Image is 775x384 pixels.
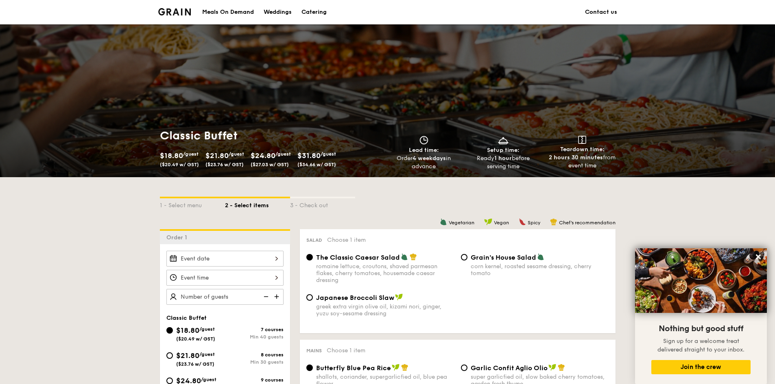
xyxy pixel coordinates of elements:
[418,136,430,145] img: icon-clock.2db775ea.svg
[297,162,336,167] span: ($34.66 w/ GST)
[225,198,290,210] div: 2 - Select items
[166,377,173,384] input: $24.80/guest($27.03 w/ GST)9 coursesMin 30 guests
[316,254,400,261] span: The Classic Caesar Salad
[166,315,207,321] span: Classic Buffet
[306,294,313,301] input: Japanese Broccoli Slawgreek extra virgin olive oil, kizami nori, ginger, yuzu soy-sesame dressing
[290,198,355,210] div: 3 - Check out
[461,364,467,371] input: Garlic Confit Aglio Oliosuper garlicfied oil, slow baked cherry tomatoes, garden fresh thyme
[166,327,173,334] input: $18.80/guest($20.49 w/ GST)7 coursesMin 40 guests
[321,151,336,157] span: /guest
[201,377,216,382] span: /guest
[548,364,557,371] img: icon-vegan.f8ff3823.svg
[306,348,322,354] span: Mains
[158,8,191,15] img: Grain
[409,147,439,154] span: Lead time:
[471,254,536,261] span: Grain's House Salad
[578,136,586,144] img: icon-teardown.65201eee.svg
[176,336,215,342] span: ($20.49 w/ GST)
[327,236,366,243] span: Choose 1 item
[528,220,540,226] span: Spicy
[471,263,609,277] div: corn kernel, roasted sesame dressing, cherry tomato
[467,154,539,171] div: Ready before serving time
[316,303,454,317] div: greek extra virgin olive oil, kizami nori, ginger, yuzu soy-sesame dressing
[297,151,321,160] span: $31.80
[225,359,284,365] div: Min 30 guests
[199,326,215,332] span: /guest
[327,347,365,354] span: Choose 1 item
[225,377,284,383] div: 9 courses
[413,155,446,162] strong: 4 weekdays
[635,248,767,313] img: DSC07876-Edit02-Large.jpeg
[388,154,461,171] div: Order in advance
[160,198,225,210] div: 1 - Select menu
[519,218,526,226] img: icon-spicy.37a8142b.svg
[316,294,394,302] span: Japanese Broccoli Slaw
[449,220,474,226] span: Vegetarian
[166,352,173,359] input: $21.80/guest($23.76 w/ GST)8 coursesMin 30 guests
[546,154,619,170] div: from event time
[306,364,313,371] input: Butterfly Blue Pea Riceshallots, coriander, supergarlicfied oil, blue pea flower
[487,147,520,154] span: Setup time:
[440,218,447,226] img: icon-vegetarian.fe4039eb.svg
[558,364,565,371] img: icon-chef-hat.a58ddaea.svg
[166,289,284,305] input: Number of guests
[392,364,400,371] img: icon-vegan.f8ff3823.svg
[160,151,183,160] span: $18.80
[316,364,391,372] span: Butterfly Blue Pea Rice
[497,136,509,145] img: icon-dish.430c3a2e.svg
[160,128,384,143] h1: Classic Buffet
[251,151,275,160] span: $24.80
[651,360,751,374] button: Join the crew
[183,151,199,157] span: /guest
[199,351,215,357] span: /guest
[395,293,403,301] img: icon-vegan.f8ff3823.svg
[225,327,284,332] div: 7 courses
[306,254,313,260] input: The Classic Caesar Saladromaine lettuce, croutons, shaved parmesan flakes, cherry tomatoes, house...
[205,162,244,167] span: ($23.76 w/ GST)
[229,151,244,157] span: /guest
[559,220,616,226] span: Chef's recommendation
[752,250,765,263] button: Close
[166,251,284,267] input: Event date
[401,253,408,260] img: icon-vegetarian.fe4039eb.svg
[160,162,199,167] span: ($20.49 w/ GST)
[659,324,743,334] span: Nothing but good stuff
[494,155,512,162] strong: 1 hour
[176,326,199,335] span: $18.80
[205,151,229,160] span: $21.80
[471,364,548,372] span: Garlic Confit Aglio Olio
[657,338,744,353] span: Sign up for a welcome treat delivered straight to your inbox.
[306,237,322,243] span: Salad
[259,289,271,304] img: icon-reduce.1d2dbef1.svg
[158,8,191,15] a: Logotype
[275,151,291,157] span: /guest
[401,364,408,371] img: icon-chef-hat.a58ddaea.svg
[225,352,284,358] div: 8 courses
[410,253,417,260] img: icon-chef-hat.a58ddaea.svg
[176,351,199,360] span: $21.80
[176,361,214,367] span: ($23.76 w/ GST)
[560,146,605,153] span: Teardown time:
[271,289,284,304] img: icon-add.58712e84.svg
[537,253,544,260] img: icon-vegetarian.fe4039eb.svg
[484,218,492,226] img: icon-vegan.f8ff3823.svg
[550,218,557,226] img: icon-chef-hat.a58ddaea.svg
[166,234,190,241] span: Order 1
[251,162,289,167] span: ($27.03 w/ GST)
[461,254,467,260] input: Grain's House Saladcorn kernel, roasted sesame dressing, cherry tomato
[316,263,454,284] div: romaine lettuce, croutons, shaved parmesan flakes, cherry tomatoes, housemade caesar dressing
[225,334,284,340] div: Min 40 guests
[494,220,509,226] span: Vegan
[166,270,284,286] input: Event time
[549,154,603,161] strong: 2 hours 30 minutes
